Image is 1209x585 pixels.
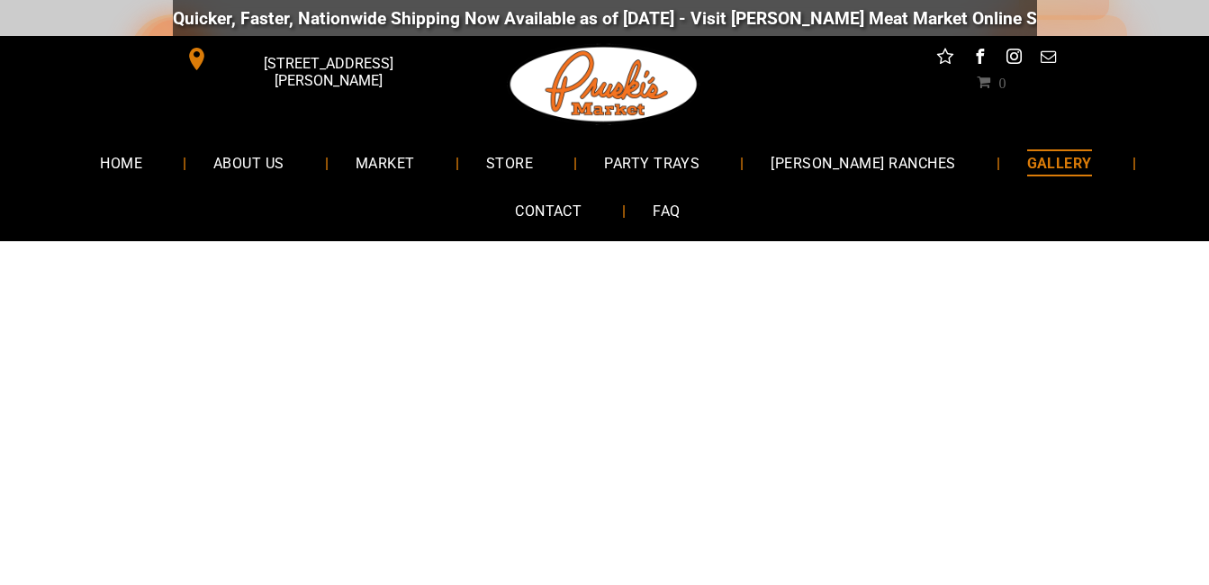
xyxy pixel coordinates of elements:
a: MARKET [329,139,442,186]
a: HOME [73,139,169,186]
a: FAQ [626,187,707,235]
span: 0 [998,75,1006,89]
a: PARTY TRAYS [577,139,726,186]
span: [STREET_ADDRESS][PERSON_NAME] [212,46,444,98]
a: CONTACT [488,187,609,235]
img: Pruski-s+Market+HQ+Logo2-1920w.png [507,36,701,133]
a: Social network [934,45,957,73]
a: facebook [968,45,991,73]
a: STORE [459,139,560,186]
a: GALLERY [1000,139,1119,186]
a: [PERSON_NAME] RANCHES [744,139,982,186]
a: email [1036,45,1060,73]
a: [STREET_ADDRESS][PERSON_NAME] [173,45,448,73]
a: ABOUT US [186,139,311,186]
a: instagram [1002,45,1025,73]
